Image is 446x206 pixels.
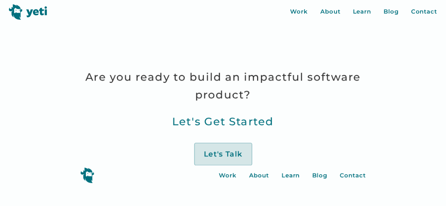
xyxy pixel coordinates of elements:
a: About [320,7,341,16]
a: Blog [312,171,327,180]
a: Work [290,7,308,16]
img: Yeti logo [9,4,47,20]
p: Are you ready to build an impactful software product? [71,68,375,103]
a: Learn [353,7,372,16]
a: Learn [282,171,300,180]
a: About [249,171,269,180]
div: Let's Talk [204,149,242,159]
p: Let's Get Started [71,113,375,130]
a: Contact [411,7,437,16]
img: yeti logo icon [80,167,94,183]
a: Contact [340,171,366,180]
a: Blog [384,7,399,16]
a: Work [219,171,237,180]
